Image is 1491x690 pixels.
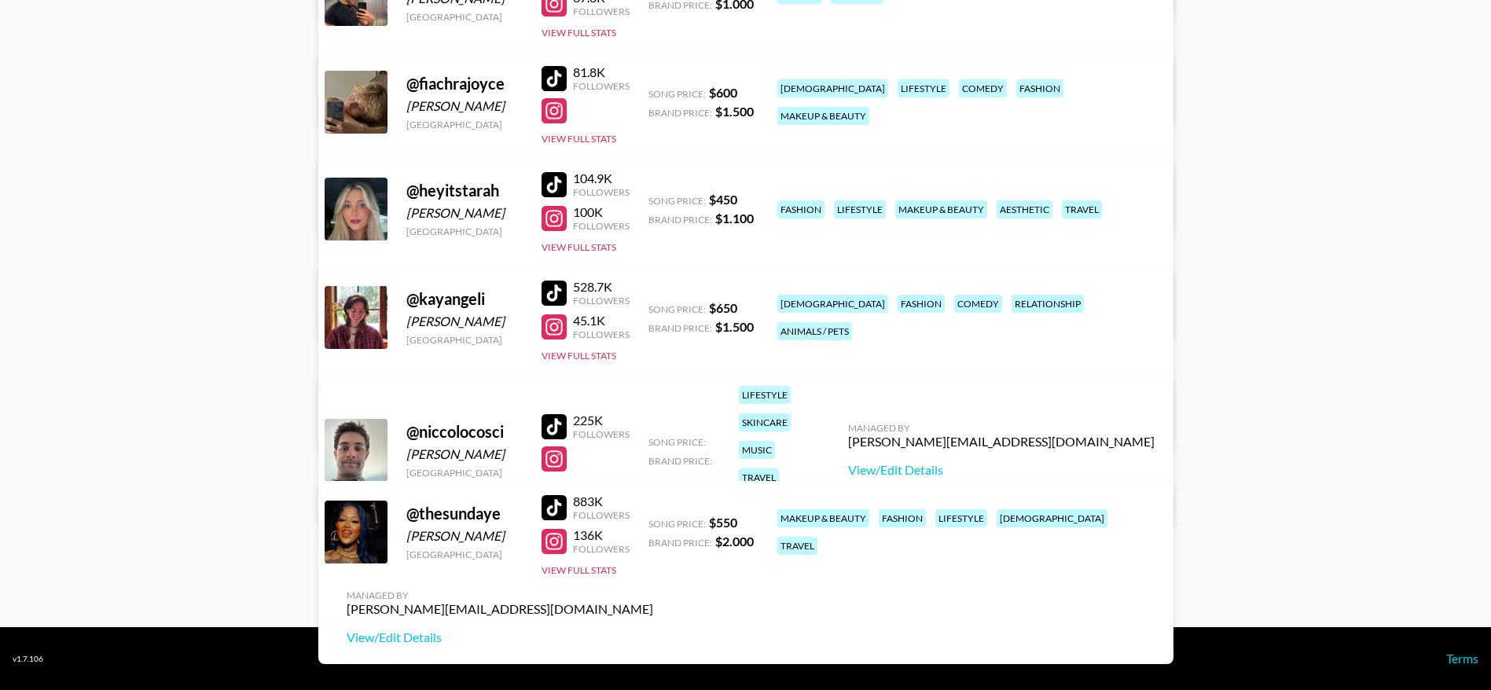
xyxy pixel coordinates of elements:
div: [PERSON_NAME][EMAIL_ADDRESS][DOMAIN_NAME] [848,434,1155,450]
button: View Full Stats [542,27,616,39]
div: Followers [573,6,630,17]
div: lifestyle [935,509,987,527]
span: Song Price: [648,303,706,315]
div: travel [1062,200,1102,218]
div: 528.7K [573,279,630,295]
button: View Full Stats [542,564,616,576]
span: Brand Price: [648,537,712,549]
div: @ kayangeli [406,289,523,309]
span: Brand Price: [648,214,712,226]
strong: $ 450 [709,192,737,207]
div: 104.9K [573,171,630,186]
div: fashion [879,509,926,527]
div: [DEMOGRAPHIC_DATA] [777,79,888,97]
div: 81.8K [573,64,630,80]
div: Managed By [848,422,1155,434]
div: Followers [573,509,630,521]
div: [PERSON_NAME] [406,314,523,329]
div: [DEMOGRAPHIC_DATA] [997,509,1107,527]
button: View Full Stats [542,350,616,362]
div: aesthetic [997,200,1052,218]
div: travel [777,537,817,555]
div: @ heyitstarah [406,181,523,200]
div: Followers [573,220,630,232]
div: 225K [573,413,630,428]
div: [PERSON_NAME] [406,98,523,114]
div: 100K [573,204,630,220]
div: [PERSON_NAME][EMAIL_ADDRESS][DOMAIN_NAME] [347,601,653,617]
div: lifestyle [898,79,949,97]
div: v 1.7.106 [13,654,43,664]
div: 883K [573,494,630,509]
span: Song Price: [648,195,706,207]
strong: $ 2.000 [715,534,754,549]
div: makeup & beauty [895,200,987,218]
strong: $ 550 [709,515,737,530]
a: View/Edit Details [848,462,1155,478]
a: Terms [1446,651,1478,666]
div: relationship [1012,295,1084,313]
div: music [739,441,775,459]
div: [DEMOGRAPHIC_DATA] [777,295,888,313]
div: [PERSON_NAME] [406,205,523,221]
span: Brand Price: [648,455,712,467]
div: @ thesundaye [406,504,523,523]
div: Followers [573,186,630,198]
span: Song Price: [648,88,706,100]
div: 45.1K [573,313,630,328]
div: travel [739,468,779,486]
span: Brand Price: [648,322,712,334]
div: makeup & beauty [777,107,869,125]
a: View/Edit Details [347,629,653,645]
div: lifestyle [739,386,791,404]
div: [PERSON_NAME] [406,528,523,544]
div: Followers [573,80,630,92]
div: [GEOGRAPHIC_DATA] [406,119,523,130]
div: [GEOGRAPHIC_DATA] [406,11,523,23]
span: Brand Price: [648,107,712,119]
div: @ fiachrajoyce [406,74,523,94]
strong: $ 1.500 [715,319,754,334]
button: View Full Stats [542,241,616,253]
div: 136K [573,527,630,543]
div: [GEOGRAPHIC_DATA] [406,549,523,560]
div: Followers [573,295,630,306]
div: Followers [573,543,630,555]
div: animals / pets [777,322,852,340]
div: fashion [898,295,945,313]
div: skincare [739,413,791,431]
div: Managed By [347,589,653,601]
div: comedy [959,79,1007,97]
div: [PERSON_NAME] [406,446,523,462]
div: @ niccolocosci [406,422,523,442]
div: Followers [573,428,630,440]
span: Song Price: [648,518,706,530]
strong: $ 600 [709,85,737,100]
div: fashion [1016,79,1063,97]
div: [GEOGRAPHIC_DATA] [406,226,523,237]
div: [GEOGRAPHIC_DATA] [406,334,523,346]
strong: $ 1.500 [715,104,754,119]
button: View Full Stats [542,133,616,145]
span: Song Price: [648,436,706,448]
div: makeup & beauty [777,509,869,527]
strong: $ 650 [709,300,737,315]
div: comedy [954,295,1002,313]
div: fashion [777,200,824,218]
div: lifestyle [834,200,886,218]
strong: $ 1.100 [715,211,754,226]
div: [GEOGRAPHIC_DATA] [406,467,523,479]
div: Followers [573,328,630,340]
